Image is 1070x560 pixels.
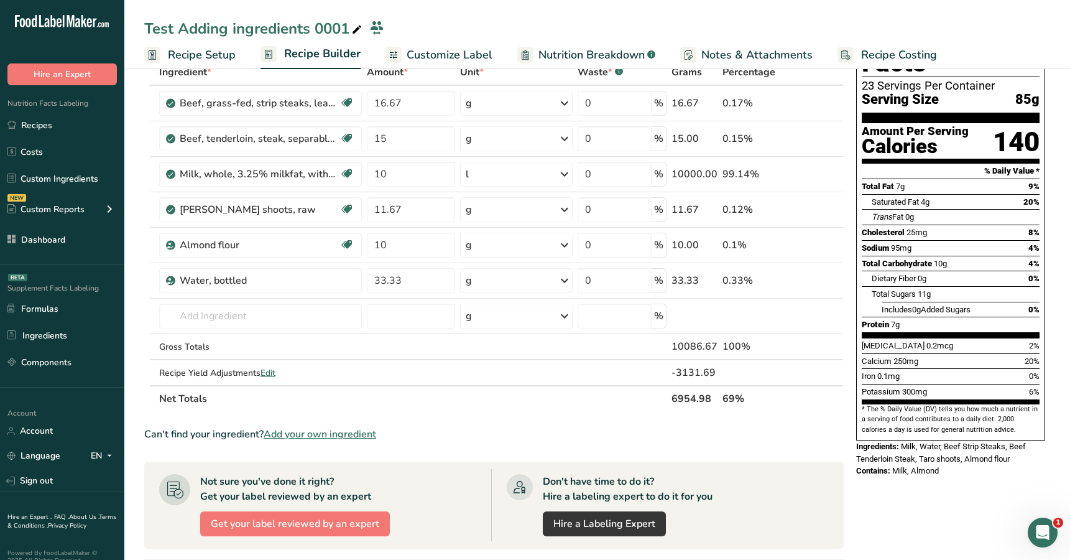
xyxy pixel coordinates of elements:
[200,474,371,504] div: Not sure you've done it right? Get your label reviewed by an expert
[367,65,408,80] span: Amount
[1028,228,1040,237] span: 8%
[180,238,335,253] div: Almond flour
[877,371,900,381] span: 0.1mg
[722,131,785,146] div: 0.15%
[722,65,775,80] span: Percentage
[261,367,275,379] span: Edit
[837,41,937,69] a: Recipe Costing
[882,305,971,314] span: Includes Added Sugars
[671,238,717,253] div: 10.00
[8,274,27,281] div: BETA
[862,341,925,350] span: [MEDICAL_DATA]
[862,92,939,108] span: Serving Size
[7,513,52,521] a: Hire an Expert .
[1028,182,1040,191] span: 9%
[159,65,211,80] span: Ingredient
[54,513,69,521] a: FAQ .
[671,96,717,111] div: 16.67
[284,45,361,62] span: Recipe Builder
[891,243,911,253] span: 95mg
[671,202,717,217] div: 11.67
[168,47,236,63] span: Recipe Setup
[1029,341,1040,350] span: 2%
[7,513,116,530] a: Terms & Conditions .
[466,273,472,288] div: g
[1029,371,1040,381] span: 0%
[1028,243,1040,253] span: 4%
[1028,518,1058,548] iframe: Intercom live chat
[466,131,472,146] div: g
[921,197,929,207] span: 4g
[671,273,717,288] div: 33.33
[862,164,1040,179] section: % Daily Value *
[385,41,492,69] a: Customize Label
[91,449,117,464] div: EN
[918,289,931,299] span: 11g
[862,387,900,396] span: Potassium
[180,167,335,182] div: Milk, whole, 3.25% milkfat, without added vitamin A and [MEDICAL_DATA]
[264,427,376,442] span: Add your own ingredient
[862,20,1040,77] h1: Nutrition Facts
[722,273,785,288] div: 0.33%
[720,385,787,411] th: 69%
[517,41,655,69] a: Nutrition Breakdown
[856,442,899,451] span: Ingredients:
[862,243,889,253] span: Sodium
[407,47,492,63] span: Customize Label
[159,340,362,353] div: Gross Totals
[1023,197,1040,207] span: 20%
[157,385,669,411] th: Net Totals
[466,96,472,111] div: g
[261,40,361,70] a: Recipe Builder
[144,41,236,69] a: Recipe Setup
[144,427,844,442] div: Can't find your ingredient?
[680,41,813,69] a: Notes & Attachments
[466,309,472,324] div: g
[872,289,916,299] span: Total Sugars
[466,167,469,182] div: l
[872,212,892,222] i: Trans
[7,63,117,85] button: Hire an Expert
[862,320,889,329] span: Protein
[722,202,785,217] div: 0.12%
[856,442,1026,464] span: Milk, Water, Beef Strip Steaks, Beef Tenderloin Steak, Taro shoots, Almond flour
[862,126,969,138] div: Amount Per Serving
[144,17,364,40] div: Test Adding ingredients 0001
[543,511,666,536] a: Hire a Labeling Expert
[902,387,927,396] span: 300mg
[896,182,905,191] span: 7g
[200,511,390,536] button: Get your label reviewed by an expert
[993,126,1040,159] div: 140
[1028,305,1040,314] span: 0%
[48,521,86,530] a: Privacy Policy
[671,65,702,80] span: Grams
[861,47,937,63] span: Recipe Costing
[905,212,914,222] span: 0g
[671,365,717,380] div: -3131.69
[1028,259,1040,268] span: 4%
[1029,387,1040,396] span: 6%
[722,238,785,253] div: 0.1%
[180,273,335,288] div: Water, bottled
[180,202,335,217] div: [PERSON_NAME] shoots, raw
[159,304,362,329] input: Add Ingredient
[180,131,335,146] div: Beef, tenderloin, steak, separable lean only, trimmed to 1/8" fat, all grades, raw
[722,339,785,354] div: 100%
[862,138,969,156] div: Calories
[906,228,927,237] span: 25mg
[1025,357,1040,366] span: 20%
[671,339,717,354] div: 10086.67
[918,274,926,283] span: 0g
[466,202,472,217] div: g
[1028,274,1040,283] span: 0%
[159,366,362,380] div: Recipe Yield Adjustments
[862,259,932,268] span: Total Carbohydrate
[701,47,813,63] span: Notes & Attachments
[69,513,99,521] a: About Us .
[7,203,85,216] div: Custom Reports
[543,474,713,504] div: Don't have time to do it? Hire a labeling expert to do it for you
[669,385,720,411] th: 6954.98
[722,167,785,182] div: 99.14%
[872,274,916,283] span: Dietary Fiber
[862,228,905,237] span: Cholesterol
